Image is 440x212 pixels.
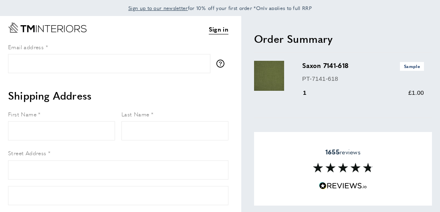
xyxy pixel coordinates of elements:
[377,132,431,147] td: £1.00
[255,132,376,147] td: Subtotal
[8,43,44,51] span: Email address
[128,4,188,12] a: Sign up to our newsletter
[254,32,432,46] h2: Order Summary
[325,148,361,156] span: reviews
[128,4,312,12] span: for 10% off your first order *Only applies to full RRP
[8,88,228,103] h2: Shipping Address
[121,110,149,118] span: Last Name
[313,163,373,172] img: Reviews section
[8,22,87,33] a: Go to Home page
[302,88,318,98] div: 1
[209,24,228,34] a: Sign in
[319,182,367,190] img: Reviews.io 5 stars
[8,149,46,157] span: Street Address
[216,60,228,68] button: More information
[8,110,36,118] span: First Name
[302,74,424,84] p: PT-7141-618
[254,61,284,91] img: Saxon 7141-618
[408,89,424,96] span: £1.00
[400,62,424,70] span: Sample
[302,61,424,70] h3: Saxon 7141-618
[325,147,339,156] strong: 1655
